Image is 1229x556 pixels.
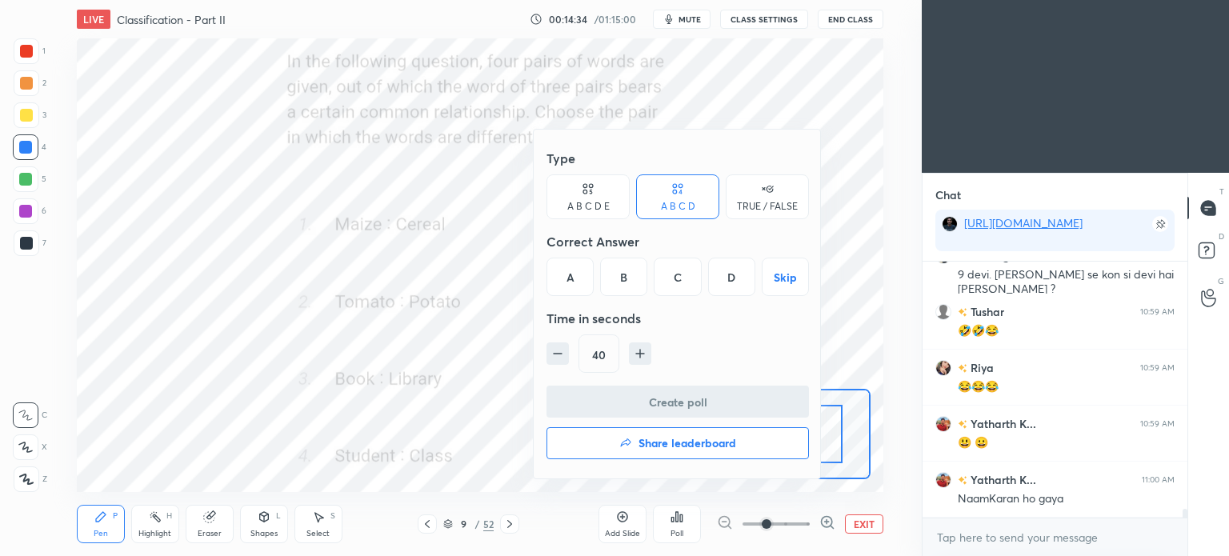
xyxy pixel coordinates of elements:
button: Share leaderboard [546,427,809,459]
div: B [600,258,647,296]
div: Type [546,142,809,174]
div: A [546,258,594,296]
div: Correct Answer [546,226,809,258]
div: A B C D [661,202,695,211]
div: TRUE / FALSE [737,202,798,211]
div: Time in seconds [546,302,809,334]
div: A B C D E [567,202,610,211]
div: C [654,258,701,296]
button: Skip [762,258,809,296]
div: D [708,258,755,296]
h4: Share leaderboard [639,438,736,449]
